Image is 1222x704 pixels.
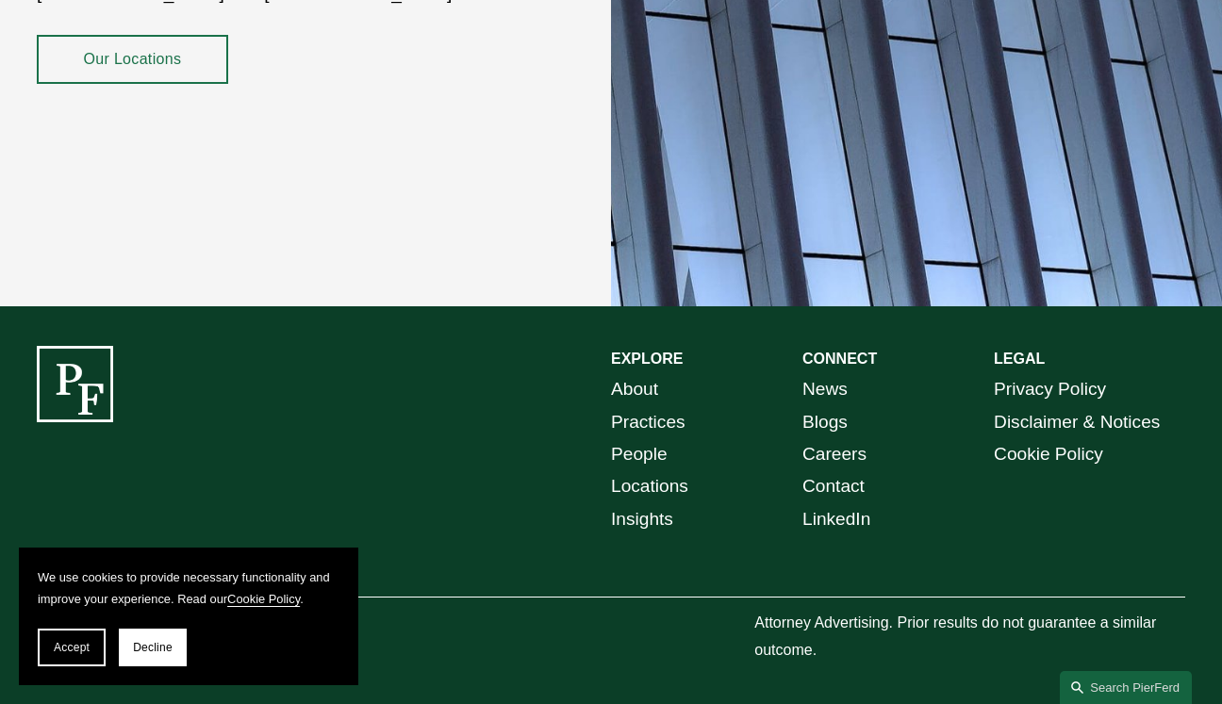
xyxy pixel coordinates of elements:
[994,406,1160,438] a: Disclaimer & Notices
[611,373,658,405] a: About
[802,351,877,367] strong: CONNECT
[54,641,90,654] span: Accept
[38,566,339,610] p: We use cookies to provide necessary functionality and improve your experience. Read our .
[611,351,683,367] strong: EXPLORE
[994,438,1103,470] a: Cookie Policy
[754,610,1185,664] p: Attorney Advertising. Prior results do not guarantee a similar outcome.
[611,470,688,502] a: Locations
[611,503,673,535] a: Insights
[802,503,870,535] a: LinkedIn
[119,629,187,666] button: Decline
[19,548,358,685] section: Cookie banner
[133,641,173,654] span: Decline
[38,629,106,666] button: Accept
[1060,671,1192,704] a: Search this site
[611,438,668,470] a: People
[802,470,865,502] a: Contact
[37,35,228,84] a: Our Locations
[994,351,1045,367] strong: LEGAL
[802,406,848,438] a: Blogs
[994,373,1106,405] a: Privacy Policy
[802,438,867,470] a: Careers
[802,373,848,405] a: News
[227,592,300,606] a: Cookie Policy
[611,406,685,438] a: Practices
